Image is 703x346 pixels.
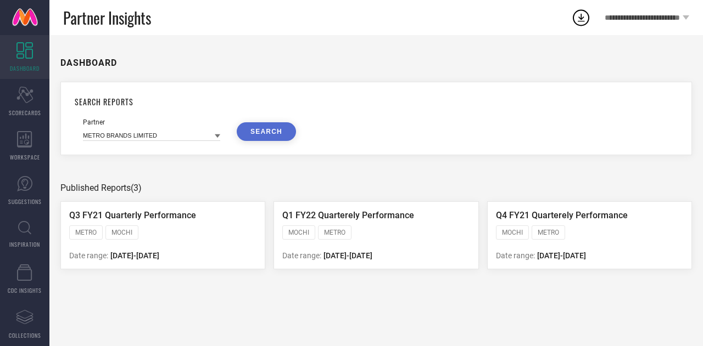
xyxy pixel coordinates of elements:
[69,251,108,260] span: Date range:
[63,7,151,29] span: Partner Insights
[502,229,523,236] span: MOCHI
[110,251,159,260] span: [DATE] - [DATE]
[75,229,97,236] span: METRO
[537,251,586,260] span: [DATE] - [DATE]
[9,109,41,117] span: SCORECARDS
[237,122,296,141] button: SEARCH
[60,183,692,193] div: Published Reports (3)
[9,240,40,248] span: INSPIRATION
[323,251,372,260] span: [DATE] - [DATE]
[282,251,321,260] span: Date range:
[69,210,196,220] span: Q3 FY21 Quarterly Performance
[83,118,220,126] div: Partner
[496,210,628,220] span: Q4 FY21 Quarterely Performance
[282,210,414,220] span: Q1 FY22 Quarterely Performance
[8,286,42,294] span: CDC INSIGHTS
[10,153,40,161] span: WORKSPACE
[111,229,132,236] span: MOCHI
[324,229,345,236] span: METRO
[538,229,559,236] span: METRO
[75,96,678,107] h1: SEARCH REPORTS
[8,197,42,206] span: SUGGESTIONS
[496,251,535,260] span: Date range:
[571,8,591,27] div: Open download list
[10,64,40,72] span: DASHBOARD
[9,331,41,339] span: COLLECTIONS
[288,229,309,236] span: MOCHI
[60,58,117,68] h1: DASHBOARD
